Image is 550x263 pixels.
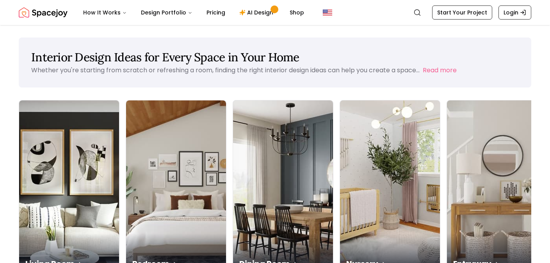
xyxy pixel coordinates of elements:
[200,5,231,20] a: Pricing
[498,5,531,20] a: Login
[19,5,68,20] a: Spacejoy
[31,50,519,64] h1: Interior Design Ideas for Every Space in Your Home
[432,5,492,20] a: Start Your Project
[77,5,133,20] button: How It Works
[323,8,332,17] img: United States
[135,5,199,20] button: Design Portfolio
[423,66,457,75] button: Read more
[19,5,68,20] img: Spacejoy Logo
[283,5,310,20] a: Shop
[77,5,310,20] nav: Main
[233,5,282,20] a: AI Design
[31,66,420,75] p: Whether you're starting from scratch or refreshing a room, finding the right interior design idea...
